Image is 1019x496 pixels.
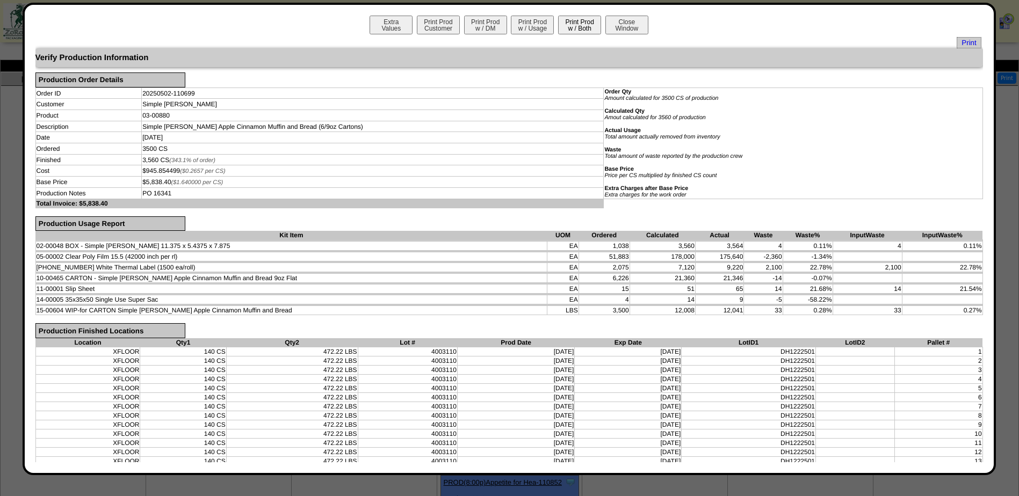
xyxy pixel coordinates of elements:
[142,187,604,199] td: PO 16341
[226,356,358,365] td: 472.22 LBS
[575,411,682,420] td: [DATE]
[575,374,682,383] td: [DATE]
[579,295,630,304] td: 4
[457,402,575,411] td: [DATE]
[695,295,743,304] td: 9
[140,356,226,365] td: 140 CS
[894,402,982,411] td: 7
[682,420,816,429] td: DH1222501
[358,338,457,347] th: Lot #
[35,177,142,188] td: Base Price
[604,127,641,134] b: Actual Usage
[35,72,185,87] div: Production Order Details
[894,429,982,438] td: 10
[140,347,226,356] td: 140 CS
[358,402,457,411] td: 4003110
[894,374,982,383] td: 4
[682,383,816,392] td: DH1222501
[35,383,140,392] td: XFLOOR
[682,338,816,347] th: LotID1
[630,231,695,240] th: Calculated
[358,356,457,365] td: 4003110
[833,231,902,240] th: InputWaste
[682,374,816,383] td: DH1222501
[370,16,413,34] button: ExtraValues
[35,242,547,251] td: 02-00048 BOX - Simple [PERSON_NAME] 11.375 x 5.4375 x 7.875
[630,295,695,304] td: 14
[358,438,457,447] td: 4003110
[579,285,630,294] td: 15
[579,242,630,251] td: 1,038
[575,347,682,356] td: [DATE]
[35,374,140,383] td: XFLOOR
[35,199,604,208] td: Total Invoice: $5,838.40
[171,179,223,186] span: ($1.640000 per CS)
[226,429,358,438] td: 472.22 LBS
[35,323,185,338] div: Production Finished Locations
[604,172,717,179] i: Price per CS multiplied by finished CS count
[35,447,140,456] td: XFLOOR
[35,285,547,294] td: 11-00001 Slip Sheet
[457,365,575,374] td: [DATE]
[833,263,902,272] td: 2,100
[226,420,358,429] td: 472.22 LBS
[142,121,604,132] td: Simple [PERSON_NAME] Apple Cinnamon Muffin and Bread (6/9oz Cartons)
[630,242,695,251] td: 3,560
[358,347,457,356] td: 4003110
[894,411,982,420] td: 8
[604,89,631,95] b: Order Qty
[226,447,358,456] td: 472.22 LBS
[142,99,604,110] td: Simple [PERSON_NAME]
[894,383,982,392] td: 5
[630,274,695,283] td: 21,360
[35,429,140,438] td: XFLOOR
[35,347,140,356] td: XFLOOR
[457,338,575,347] th: Prod Date
[226,456,358,465] td: 472.22 LBS
[894,420,982,429] td: 9
[140,365,226,374] td: 140 CS
[695,274,743,283] td: 21,346
[142,132,604,143] td: [DATE]
[604,134,720,140] i: Total amount actually removed from inventory
[464,16,507,34] button: Print Prodw / DM
[894,392,982,402] td: 6
[744,231,783,240] th: Waste
[226,383,358,392] td: 472.22 LBS
[579,306,630,315] td: 3,500
[142,165,604,177] td: $945.854499
[169,157,215,164] span: (343.1% of order)
[35,87,142,99] td: Order ID
[35,110,142,121] td: Product
[457,420,575,429] td: [DATE]
[783,295,833,304] td: -58.22%
[457,356,575,365] td: [DATE]
[682,447,816,456] td: DH1222501
[547,252,579,261] td: EA
[894,438,982,447] td: 11
[579,274,630,283] td: 6,226
[833,306,902,315] td: 33
[957,37,981,48] span: Print
[894,365,982,374] td: 3
[142,143,604,155] td: 3500 CS
[457,374,575,383] td: [DATE]
[140,338,226,347] th: Qty1
[744,285,783,294] td: 14
[579,231,630,240] th: Ordered
[35,48,983,67] div: Verify Production Information
[575,338,682,347] th: Exp Date
[695,252,743,261] td: 175,640
[35,456,140,465] td: XFLOOR
[604,95,718,101] i: Amount calculated for 3500 CS of production
[695,285,743,294] td: 65
[894,456,982,465] td: 13
[140,420,226,429] td: 140 CS
[744,295,783,304] td: -5
[575,447,682,456] td: [DATE]
[226,402,358,411] td: 472.22 LBS
[682,429,816,438] td: DH1222501
[547,263,579,272] td: EA
[682,392,816,402] td: DH1222501
[142,177,604,188] td: $5,838.40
